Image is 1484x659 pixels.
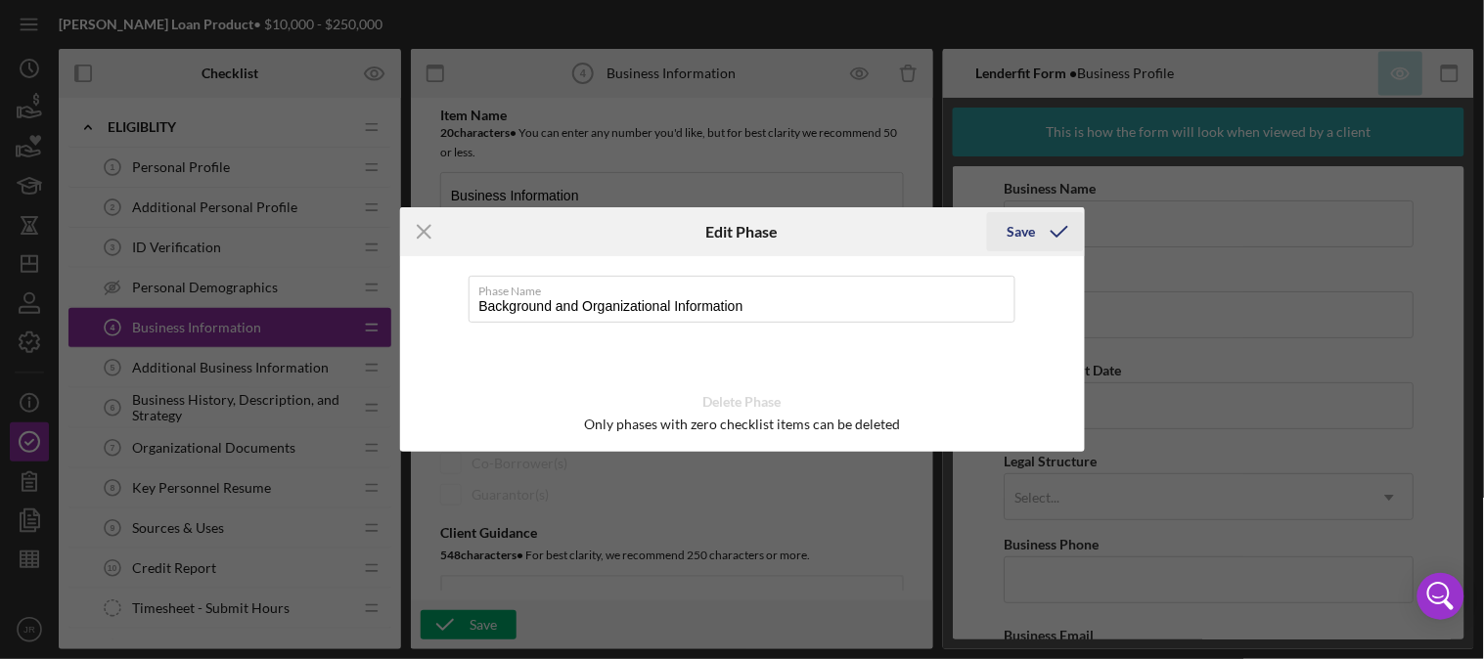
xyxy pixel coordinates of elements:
div: Open Intercom Messenger [1417,573,1464,620]
button: Delete Phase [694,387,791,417]
body: Rich Text Area. Press ALT-0 for help. [16,16,444,322]
label: Phase Name [479,277,1015,298]
h6: Edit Phase [705,223,778,241]
div: Save [1007,212,1035,251]
button: Save [987,212,1084,251]
div: Delete Phase [703,387,782,417]
div: Similar to the personal profile, you'll only need to complete your business profile once, and it ... [16,16,444,322]
div: Only phases with zero checklist items can be deleted [584,417,900,432]
body: Rich Text Area. Press ALT-0 for help. [16,16,444,37]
